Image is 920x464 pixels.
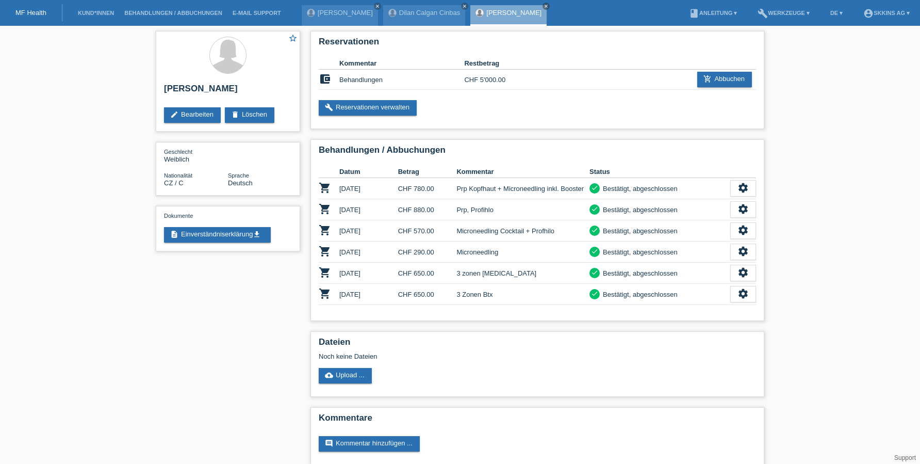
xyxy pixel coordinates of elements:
h2: Reservationen [319,37,756,52]
h2: Kommentare [319,413,756,428]
i: settings [737,246,749,257]
td: Prp, Profihlo [456,199,589,220]
h2: Dateien [319,337,756,353]
h2: Behandlungen / Abbuchungen [319,145,756,161]
i: comment [325,439,333,447]
div: Bestätigt, abgeschlossen [600,226,678,236]
i: settings [737,288,749,299]
i: settings [737,182,749,194]
td: CHF 290.00 [398,242,457,263]
span: Geschlecht [164,149,192,155]
a: E-Mail Support [227,10,286,16]
td: CHF 5'000.00 [464,70,527,90]
td: 3 Zonen Btx [456,284,589,305]
td: CHF 880.00 [398,199,457,220]
h2: [PERSON_NAME] [164,84,292,99]
i: settings [737,203,749,215]
a: Dilan Calgan Cinbas [399,9,461,17]
a: cloud_uploadUpload ... [319,368,372,383]
div: Bestätigt, abgeschlossen [600,268,678,279]
td: [DATE] [339,263,398,284]
i: star_border [288,34,298,43]
i: check [591,227,598,234]
a: deleteLöschen [225,107,274,123]
i: POSP00008389 [319,203,331,215]
td: [DATE] [339,178,398,199]
div: Bestätigt, abgeschlossen [600,204,678,215]
td: [DATE] [339,284,398,305]
i: description [170,230,178,238]
i: close [462,4,467,9]
span: Tschechische Republik / C / 01.04.2010 [164,179,184,187]
td: Microneedling Cocktail + Profhilo [456,220,589,242]
a: [PERSON_NAME] [318,9,373,17]
a: DE ▾ [825,10,848,16]
a: add_shopping_cartAbbuchen [697,72,752,87]
i: POSP00010214 [319,245,331,258]
i: add_shopping_cart [703,75,712,83]
i: POSP00015900 [319,266,331,279]
i: account_circle [863,8,874,19]
td: [DATE] [339,220,398,242]
i: account_balance_wallet [319,73,331,85]
td: CHF 650.00 [398,263,457,284]
td: Microneedling [456,242,589,263]
i: edit [170,110,178,119]
a: Behandlungen / Abbuchungen [119,10,227,16]
a: buildReservationen verwalten [319,100,417,116]
a: Support [894,454,916,461]
i: check [591,269,598,276]
span: Deutsch [228,179,253,187]
th: Status [589,166,730,178]
i: delete [231,110,239,119]
td: [DATE] [339,199,398,220]
td: [DATE] [339,242,398,263]
td: CHF 650.00 [398,284,457,305]
span: Sprache [228,172,249,179]
td: CHF 780.00 [398,178,457,199]
a: close [461,3,468,10]
a: descriptionEinverständniserklärungget_app [164,227,271,243]
a: bookAnleitung ▾ [684,10,742,16]
i: build [758,8,768,19]
a: [PERSON_NAME] [486,9,541,17]
i: get_app [253,230,261,238]
th: Kommentar [456,166,589,178]
i: POSP00020479 [319,287,331,300]
div: Bestätigt, abgeschlossen [600,289,678,300]
i: settings [737,267,749,278]
i: check [591,248,598,255]
i: book [689,8,699,19]
a: Kund*innen [73,10,119,16]
i: close [375,4,380,9]
div: Weiblich [164,148,228,163]
th: Datum [339,166,398,178]
i: check [591,290,598,297]
a: close [374,3,381,10]
span: Dokumente [164,213,193,219]
th: Kommentar [339,57,464,70]
th: Restbetrag [464,57,527,70]
i: settings [737,225,749,236]
i: close [544,4,549,9]
div: Bestätigt, abgeschlossen [600,247,678,258]
a: close [543,3,550,10]
td: Behandlungen [339,70,464,90]
td: Prp Kopfhaut + Microneedling inkl. Booster [456,178,589,199]
a: commentKommentar hinzufügen ... [319,436,420,452]
span: Nationalität [164,172,192,179]
i: POSP00009033 [319,224,331,236]
i: cloud_upload [325,371,333,379]
a: star_border [288,34,298,44]
a: MF Health [15,9,46,17]
i: POSP00007418 [319,182,331,194]
i: build [325,103,333,111]
td: 3 zonen [MEDICAL_DATA] [456,263,589,284]
div: Noch keine Dateien [319,353,634,360]
div: Bestätigt, abgeschlossen [600,183,678,194]
a: editBearbeiten [164,107,221,123]
i: check [591,184,598,191]
a: buildWerkzeuge ▾ [752,10,815,16]
th: Betrag [398,166,457,178]
a: account_circleSKKINS AG ▾ [858,10,915,16]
